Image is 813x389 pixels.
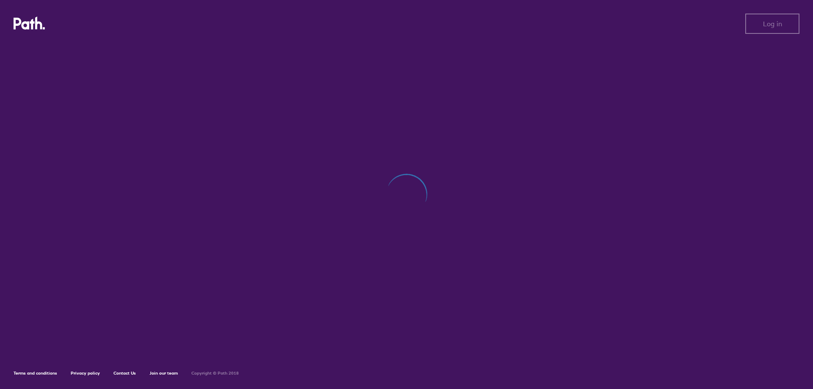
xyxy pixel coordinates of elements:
[149,370,178,376] a: Join our team
[763,20,782,28] span: Log in
[191,371,239,376] h6: Copyright © Path 2018
[113,370,136,376] a: Contact Us
[745,14,799,34] button: Log in
[14,370,57,376] a: Terms and conditions
[71,370,100,376] a: Privacy policy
